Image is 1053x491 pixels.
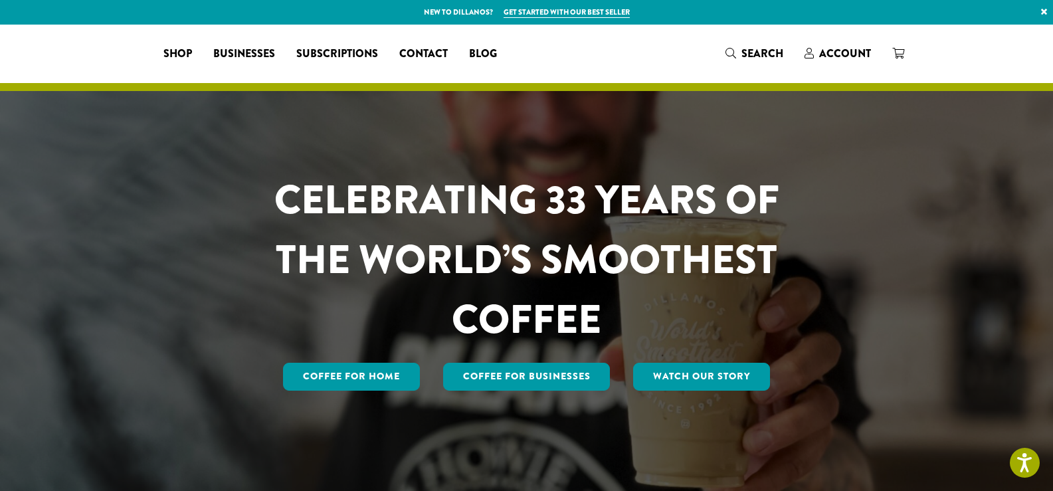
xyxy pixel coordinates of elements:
a: Search [715,43,794,64]
span: Shop [163,46,192,62]
a: Coffee For Businesses [443,363,611,391]
span: Search [741,46,783,61]
a: Watch Our Story [633,363,770,391]
span: Businesses [213,46,275,62]
span: Blog [469,46,497,62]
span: Subscriptions [296,46,378,62]
a: Get started with our best seller [504,7,630,18]
a: Coffee for Home [283,363,420,391]
span: Account [819,46,871,61]
span: Contact [399,46,448,62]
h1: CELEBRATING 33 YEARS OF THE WORLD’S SMOOTHEST COFFEE [235,170,818,349]
a: Shop [153,43,203,64]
